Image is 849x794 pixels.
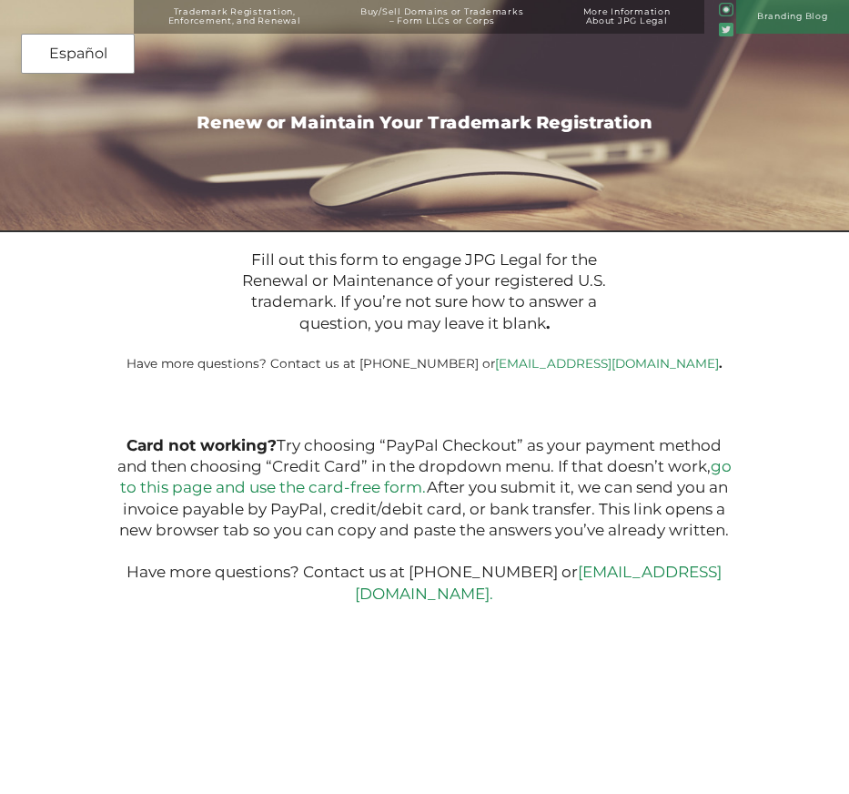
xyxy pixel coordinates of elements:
p: Fill out this form to engage JPG Legal for the Renewal or Maintenance of your registered U.S. tra... [221,249,629,334]
b: . [546,314,550,332]
p: Try choosing “PayPal Checkout” as your payment method and then choosing “Credit Card” in the drop... [110,435,738,605]
a: [EMAIL_ADDRESS][DOMAIN_NAME]. [355,563,722,602]
img: Twitter_Social_Icon_Rounded_Square_Color-mid-green3-90.png [719,23,733,37]
a: Trademark Registration,Enforcement, and Renewal [143,7,327,41]
img: glyph-logo_May2016-green3-90.png [719,3,733,17]
a: Buy/Sell Domains or Trademarks– Form LLCs or Corps [335,7,549,41]
small: Have more questions? Contact us at [PHONE_NUMBER] or [126,356,723,371]
a: Español [26,37,129,70]
a: [EMAIL_ADDRESS][DOMAIN_NAME] [495,356,719,371]
b: . [719,356,723,371]
a: More InformationAbout JPG Legal [558,7,696,41]
b: Card not working? [126,436,277,454]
